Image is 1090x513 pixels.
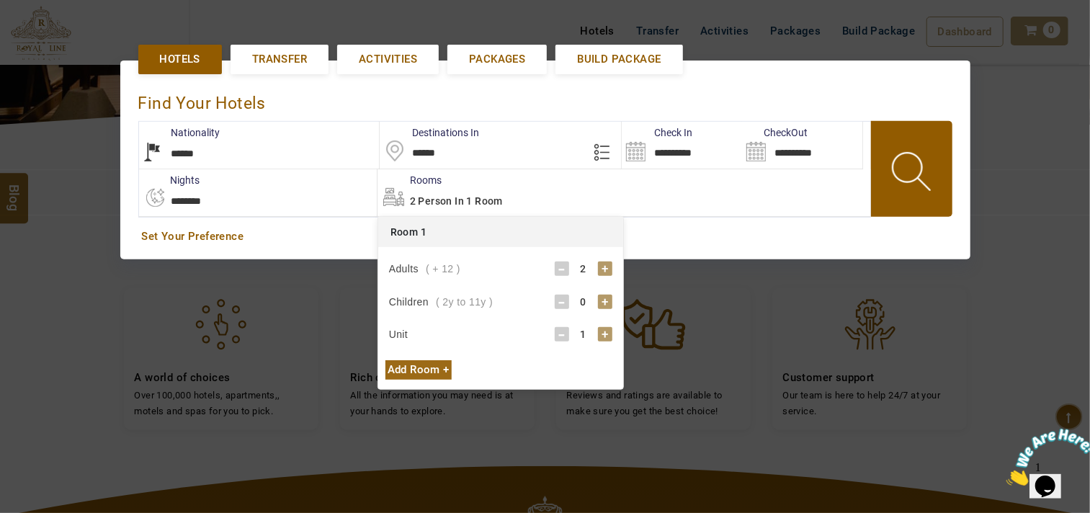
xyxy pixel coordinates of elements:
a: Build Package [555,45,682,74]
div: - [555,327,569,342]
div: - [555,262,569,276]
input: Search [622,122,742,169]
span: 1 [6,6,12,18]
div: 1 [569,327,598,342]
a: Packages [447,45,547,74]
a: Hotels [138,45,222,74]
span: Build Package [577,52,661,67]
div: Add Room + [385,360,452,380]
label: Destinations In [380,125,479,140]
label: Check In [622,125,692,140]
a: Transfer [231,45,329,74]
label: Nationality [139,125,220,140]
div: 0 [569,295,598,309]
span: ( + 12 ) [426,263,460,275]
div: 2 [569,262,598,276]
div: + [598,327,612,342]
span: Transfer [252,52,307,67]
div: Find Your Hotels [138,79,952,121]
div: - [555,295,569,309]
div: Unit [389,327,416,342]
span: Activities [359,52,417,67]
span: Packages [469,52,525,67]
div: Children [389,295,493,309]
span: ( 2y to 11y ) [436,296,493,308]
label: nights [138,173,200,187]
img: Chat attention grabber [6,6,95,63]
span: Hotels [160,52,200,67]
a: Set Your Preference [142,229,949,244]
div: Adults [389,262,460,276]
div: + [598,295,612,309]
div: + [598,262,612,276]
input: Search [742,122,862,169]
span: 2 Person in 1 Room [410,195,503,207]
label: Rooms [378,173,442,187]
label: CheckOut [742,125,808,140]
a: Activities [337,45,439,74]
iframe: chat widget [1001,423,1090,491]
span: Room 1 [390,226,426,238]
